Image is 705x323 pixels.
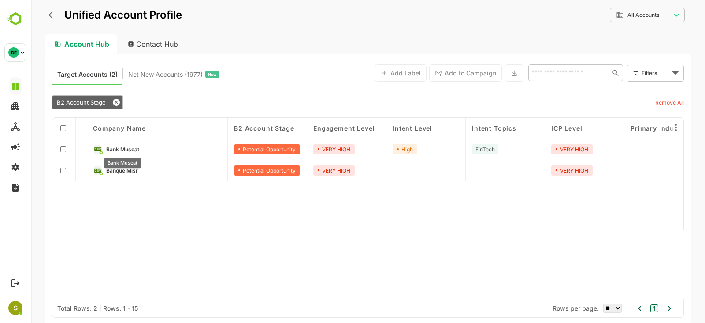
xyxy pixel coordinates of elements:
div: Contact Hub [90,34,155,54]
div: Filters [610,64,653,82]
span: Rows per page: [522,304,568,312]
span: B2 Account Stage [26,99,75,106]
span: Bank Muscat [75,146,108,153]
span: All Accounts [597,12,628,18]
span: Engagement Level [282,124,344,132]
div: Potential Opportunity [203,165,269,176]
span: ICP Level [520,124,552,132]
button: Add to Campaign [398,64,471,82]
span: Intent Level [362,124,401,132]
div: Total Rows: 2 | Rows: 1 - 15 [26,304,107,312]
button: Logout [9,277,21,289]
div: Account Hub [14,34,86,54]
div: VERY HIGH [282,144,324,154]
div: Potential Opportunity [203,144,269,154]
span: FinTech [445,146,464,153]
div: Filters [611,68,639,78]
span: Net New Accounts ( 1977 ) [97,69,172,80]
span: New [177,69,186,80]
div: VERY HIGH [282,165,324,176]
span: Banque Misr [75,167,107,174]
div: Newly surfaced ICP-fit accounts from Intent, Website, LinkedIn, and other engagement signals. [97,69,189,80]
span: B2 Account Stage [203,124,263,132]
button: back [15,8,29,22]
div: VERY HIGH [520,144,562,154]
span: Intent Topics [441,124,486,132]
button: 1 [620,304,627,312]
div: VERY HIGH [520,165,562,176]
span: Primary Industry [600,124,657,132]
div: S [8,301,22,315]
u: Remove All [624,99,653,106]
img: BambooboxLogoMark.f1c84d78b4c51b1a7b5f700c9845e183.svg [4,11,27,27]
div: DE [8,47,19,58]
button: Add Label [344,64,396,82]
button: Export the selected data as CSV [474,64,493,82]
span: Known accounts you’ve identified to target - imported from CRM, Offline upload, or promoted from ... [26,69,87,80]
div: High [362,144,386,154]
div: Bank Muscat [73,158,110,168]
div: All Accounts [579,7,654,24]
span: Company name [62,124,115,132]
p: Unified Account Profile [33,10,151,20]
div: B2 Account Stage [21,95,92,109]
div: All Accounts [585,11,640,19]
